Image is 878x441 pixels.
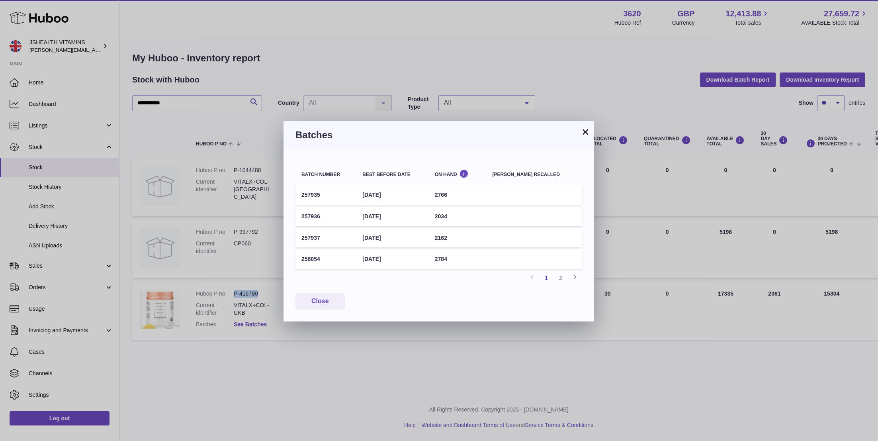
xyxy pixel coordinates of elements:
[539,271,553,285] a: 1
[295,185,356,205] td: 257935
[429,207,487,226] td: 2034
[356,207,428,226] td: [DATE]
[553,271,568,285] a: 2
[429,249,487,269] td: 2784
[356,185,428,205] td: [DATE]
[301,172,350,177] div: Batch number
[295,293,345,310] button: Close
[295,249,356,269] td: 258054
[295,207,356,226] td: 257936
[356,249,428,269] td: [DATE]
[429,185,487,205] td: 2766
[295,228,356,248] td: 257937
[493,172,576,177] div: [PERSON_NAME] recalled
[581,127,590,137] button: ×
[429,228,487,248] td: 2162
[295,129,582,141] h3: Batches
[356,228,428,248] td: [DATE]
[362,172,422,177] div: Best before date
[435,169,481,177] div: On Hand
